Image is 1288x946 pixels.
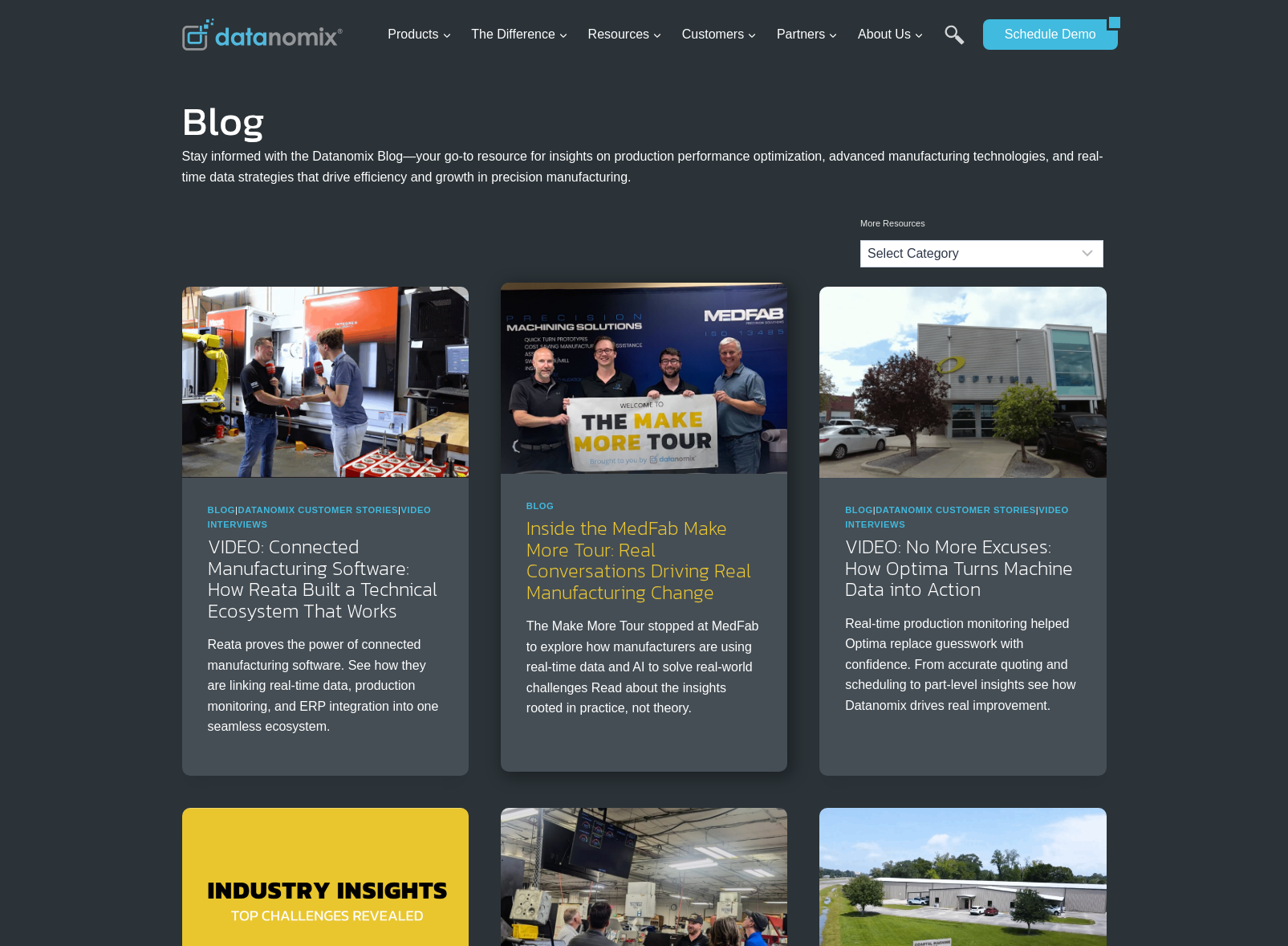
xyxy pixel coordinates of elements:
img: Discover how Optima Manufacturing uses Datanomix to turn raw machine data into real-time insights... [819,287,1106,478]
p: Reata proves the power of connected manufacturing software. See how they are linking real-time da... [208,634,443,737]
a: Video Interviews [208,505,432,529]
a: Search [945,25,965,61]
p: Stay informed with the Datanomix Blog—your go-to resource for insights on production performance ... [182,146,1107,187]
a: Inside the MedFab Make More Tour: Real Conversations Driving Real Manufacturing Change [526,514,751,606]
img: Make More Tour at Medfab - See how AI in Manufacturing is taking the spotlight [501,283,787,474]
span: Partners [777,24,838,45]
span: | | [208,505,432,529]
a: Blog [845,505,873,515]
a: Blog [526,501,555,511]
span: | | [845,505,1069,529]
a: Datanomix Customer Stories [238,505,399,515]
h1: Blog [182,109,1107,133]
a: Datanomix Customer Stories [876,505,1036,515]
a: Schedule Demo [983,19,1107,50]
nav: Primary Navigation [381,9,975,61]
a: VIDEO: No More Excuses: How Optima Turns Machine Data into Action [845,532,1073,603]
p: The Make More Tour stopped at MedFab to explore how manufacturers are using real-time data and AI... [526,616,762,719]
span: About Us [858,24,924,45]
a: Blog [208,505,236,515]
p: More Resources [860,217,1103,231]
span: The Difference [471,24,568,45]
p: Real-time production monitoring helped Optima replace guesswork with confidence. From accurate qu... [845,614,1080,716]
span: Resources [588,24,662,45]
a: VIDEO: Connected Manufacturing Software: How Reata Built a Technical Ecosystem That Works [208,532,437,624]
a: Video Interviews [845,505,1069,529]
img: Datanomix [182,18,343,51]
img: Reata’s Connected Manufacturing Software Ecosystem [182,287,469,478]
span: Products [388,24,451,45]
span: Customers [682,24,757,45]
